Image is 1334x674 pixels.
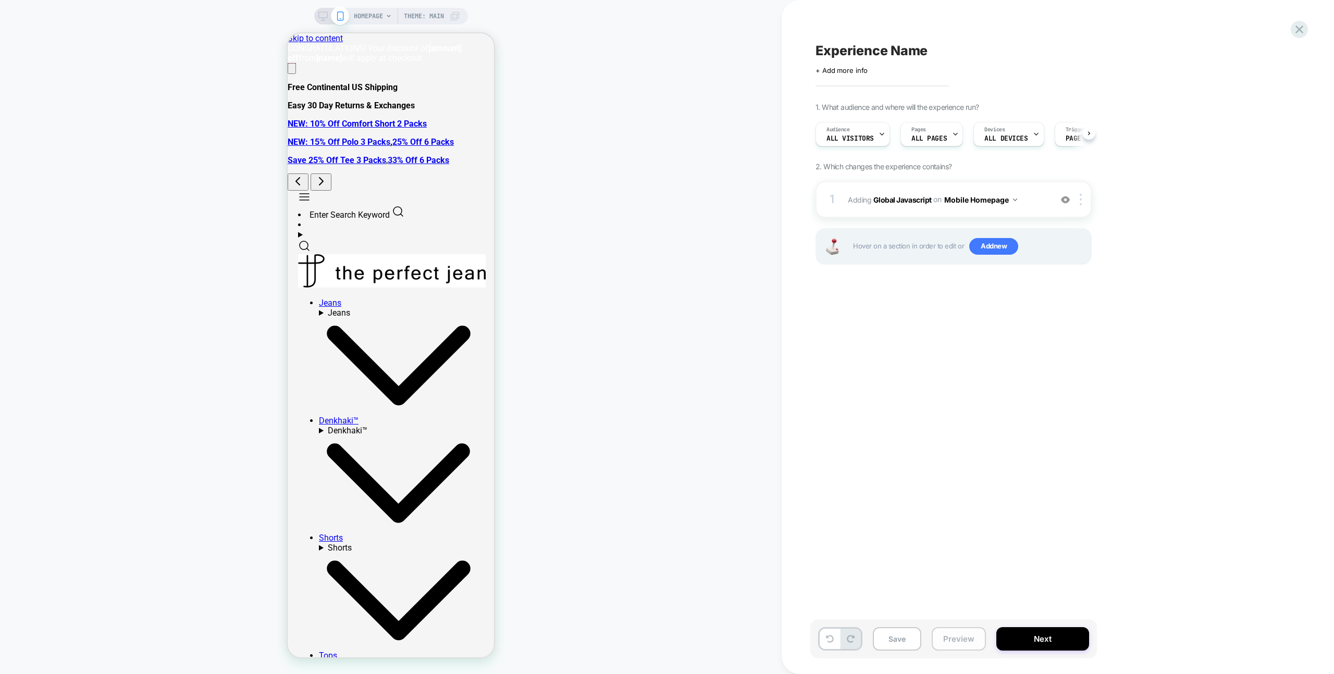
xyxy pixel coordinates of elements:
button: Next [996,627,1089,651]
span: Denkhaki™ [40,392,80,402]
a: Denkhaki™ [31,382,71,392]
span: Shorts [40,509,64,519]
a: Tops [31,617,50,627]
img: Joystick [822,239,843,255]
span: HOMEPAGE [354,8,383,24]
button: Save [873,627,921,651]
img: crossed eye [1061,195,1070,204]
span: Pages [911,126,926,133]
span: on [933,193,941,206]
span: Adding [848,192,1046,207]
summary: Jeans [31,274,191,382]
a: Jeans [31,265,54,274]
span: Experience Name [816,43,928,58]
a: The Perfect Jean Logo [10,221,191,256]
span: Devices [984,126,1005,133]
span: Enter Search Keyword [22,177,102,186]
span: ALL PAGES [911,135,947,142]
span: Theme: MAIN [404,8,444,24]
span: All Visitors [826,135,874,142]
div: 1 [827,189,837,210]
button: Mobile Homepage [944,192,1017,207]
strong: [name] [29,20,54,30]
a: 25% Off 6 Packs [105,104,166,114]
drawer-button: Menu [10,162,23,172]
span: Trigger [1066,126,1086,133]
a: Shorts [31,500,55,509]
summary: Denkhaki™ [31,392,191,500]
img: The Perfect Jean Logo [10,221,198,254]
span: + Add more info [816,66,868,74]
span: Hover on a section in order to edit or [853,238,1085,255]
summary: Shorts [31,509,191,617]
span: Page Load [1066,135,1101,142]
button: Preview [932,627,986,651]
span: ALL DEVICES [984,135,1028,142]
a: 33% Off 6 Packs [100,122,162,132]
summary: Enter Search Keywords [10,196,191,221]
b: Global Javascript [873,195,932,204]
img: close [1080,194,1082,205]
span: 2. Which changes the experience contains? [816,162,952,171]
span: Add new [969,238,1018,255]
button: Next announcement bar message [23,140,44,157]
img: down arrow [1013,198,1017,201]
span: Jeans [40,274,63,284]
drawer-button: Enter Search Keyword [22,177,117,186]
span: Audience [826,126,850,133]
span: 1. What audience and where will the experience run? [816,103,979,111]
